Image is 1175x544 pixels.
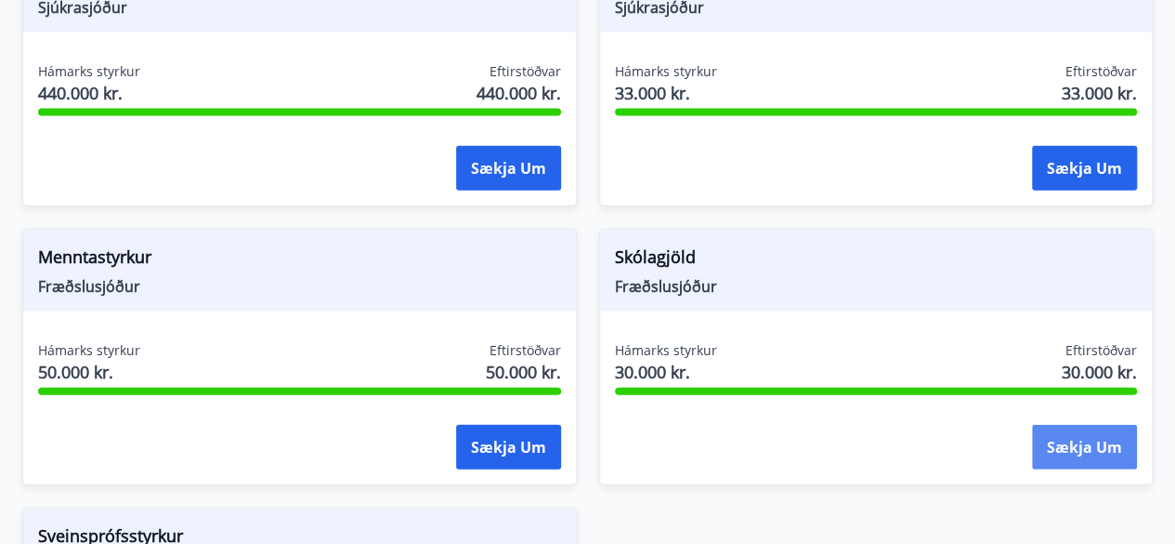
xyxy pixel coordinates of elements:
[615,360,717,384] span: 30.000 kr.
[1032,425,1137,470] button: Sækja um
[1065,62,1137,81] span: Eftirstöðvar
[615,341,717,360] span: Hámarks styrkur
[486,360,561,384] span: 50.000 kr.
[490,62,561,81] span: Eftirstöðvar
[456,146,561,191] button: Sækja um
[38,360,140,384] span: 50.000 kr.
[615,81,717,105] span: 33.000 kr.
[38,81,140,105] span: 440.000 kr.
[456,425,561,470] button: Sækja um
[1062,81,1137,105] span: 33.000 kr.
[490,341,561,360] span: Eftirstöðvar
[1032,146,1137,191] button: Sækja um
[615,245,1138,276] span: Skólagjöld
[38,276,561,297] span: Fræðslusjóður
[38,62,140,81] span: Hámarks styrkur
[615,62,717,81] span: Hámarks styrkur
[1062,360,1137,384] span: 30.000 kr.
[615,276,1138,297] span: Fræðslusjóður
[38,341,140,360] span: Hámarks styrkur
[1065,341,1137,360] span: Eftirstöðvar
[38,245,561,276] span: Menntastyrkur
[477,81,561,105] span: 440.000 kr.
